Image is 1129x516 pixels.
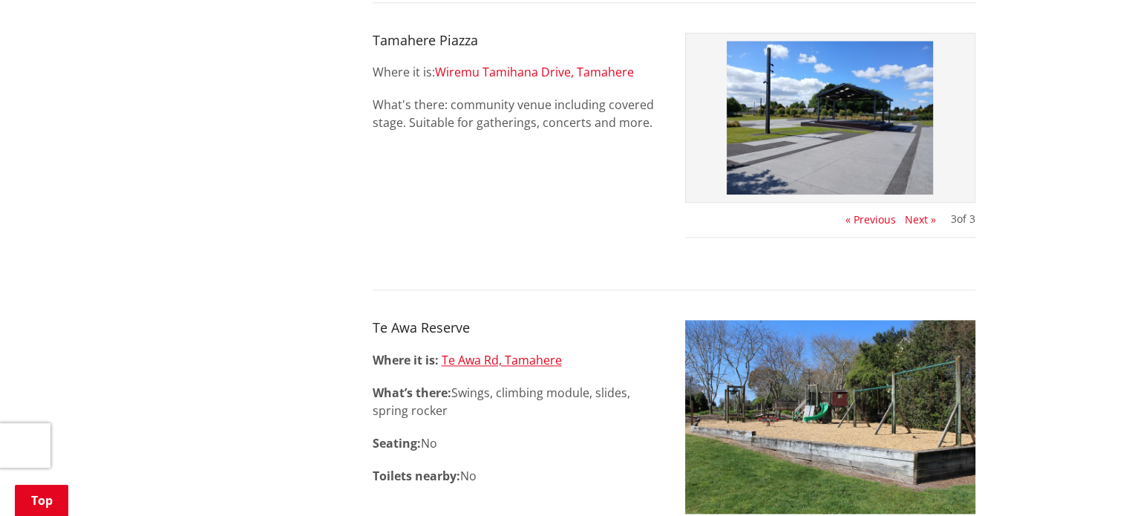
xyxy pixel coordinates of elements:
[373,63,663,81] p: Where it is:
[373,435,421,451] strong: Seating:
[373,385,451,401] strong: What’s there:
[442,352,562,368] a: Te Awa Rd, Tamahere
[15,485,68,516] a: Top
[951,214,975,224] div: of 3
[373,352,439,368] strong: Where it is:
[373,384,663,419] p: Swings, climbing module, slides, spring rocker
[1061,454,1114,507] iframe: Messenger Launcher
[373,96,663,131] p: What's there: community venue including covered stage. Suitable for gatherings, concerts and more.
[693,41,967,195] img: Media
[951,212,957,226] span: 3
[685,320,975,514] img: Te Awa Reserve, Tamahere
[845,214,896,226] button: « Previous
[373,33,663,49] h4: Tamahere Piazza
[435,64,634,80] a: Wiremu Tamihana Drive, Tamahere
[373,434,663,452] p: No
[373,468,460,484] strong: Toilets nearby:
[373,467,663,485] p: No
[373,320,663,336] h4: Te Awa Reserve
[905,214,936,226] button: Next »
